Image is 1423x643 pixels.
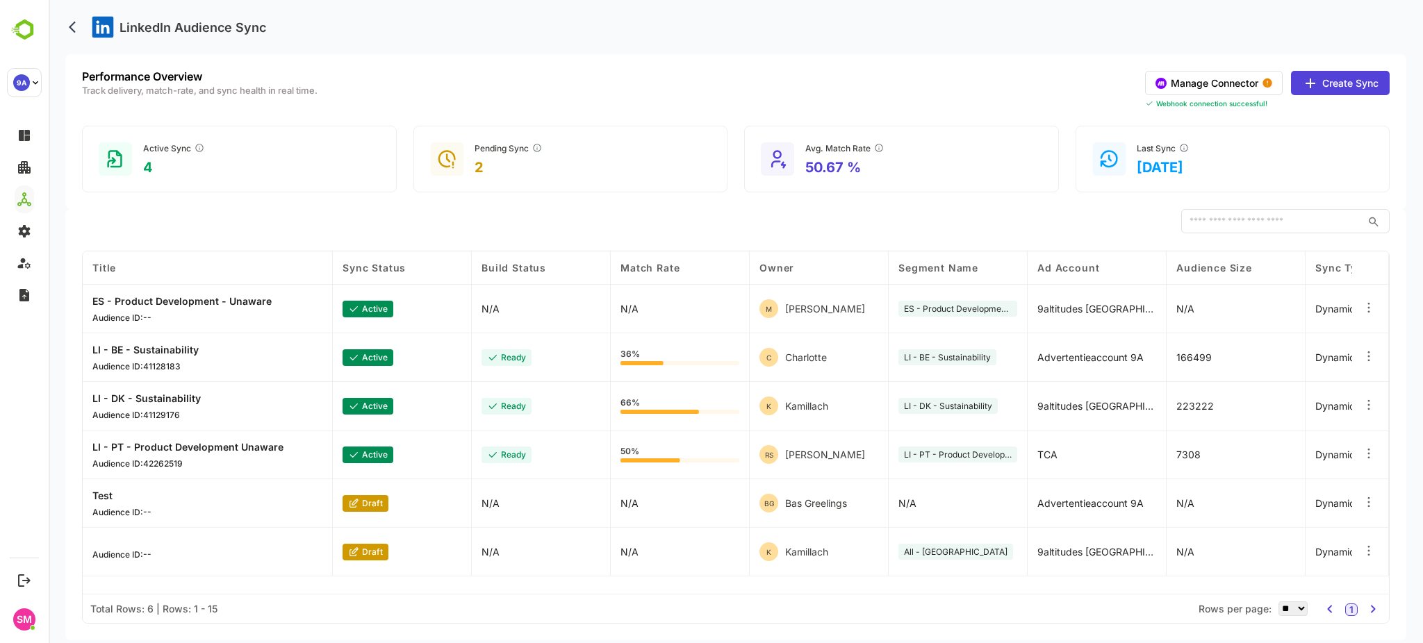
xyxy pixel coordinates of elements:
[711,445,730,464] div: RS
[294,262,357,274] span: Sync Status
[433,303,451,315] p: N/A
[426,159,494,176] p: 2
[313,401,339,411] p: active
[452,449,477,460] p: ready
[44,410,152,420] p: Audience ID: 41129176
[572,546,590,558] p: N/A
[44,344,150,356] p: LI - BE - Sustainability
[1267,303,1306,315] span: dynamic
[433,546,451,558] p: N/A
[1128,262,1203,274] span: Audience Size
[711,542,780,561] div: Kamillach
[711,299,730,318] div: M
[1128,303,1146,315] span: N/A
[989,449,1009,460] span: TCA
[1130,142,1141,153] button: Time since the most recent batch update.
[313,546,334,557] p: draft
[850,262,930,274] span: Segment Name
[15,571,33,590] button: Logout
[989,497,1095,509] span: Advertentieaccount 9A
[17,17,38,37] button: back
[1128,351,1163,363] span: 166499
[1267,400,1306,412] span: dynamic
[44,441,235,453] p: LI - PT - Product Development Unaware
[71,20,217,35] p: LinkedIn Audience Sync
[850,497,868,509] p: N/A
[44,262,67,274] span: Title
[711,348,778,367] div: Charlotte
[711,262,746,274] span: Owner
[313,449,339,460] p: active
[313,352,339,362] p: active
[94,142,156,153] div: Active Sync
[433,262,497,274] span: Build Status
[1096,99,1341,108] div: Webhook connection successful!
[13,74,30,91] div: 9A
[44,549,103,560] p: Audience ID: --
[33,86,269,95] p: Track delivery, match-rate, and sync health in real time.
[433,497,451,509] p: N/A
[1128,449,1152,460] span: 7308
[44,507,103,517] p: Audience ID: --
[1214,78,1224,88] button: Atleast one of the users have not been assigned any ad account
[855,449,963,460] span: LI - PT - Product Development Unaware
[711,348,730,367] div: C
[1128,400,1165,412] span: 223222
[572,399,691,414] div: 66%
[572,262,631,274] span: Match Rate
[94,159,156,176] p: 4
[426,142,494,153] div: Pending Sync
[313,303,339,314] p: active
[711,542,730,561] div: K
[1128,546,1146,558] span: N/A
[1242,71,1341,95] button: Create Sync
[1267,449,1306,460] span: dynamic
[13,608,35,631] div: SM
[44,458,235,469] p: Audience ID: 42262519
[572,497,590,509] p: N/A
[42,603,169,615] div: Total Rows: 6 | Rows: 1 - 15
[33,71,269,82] p: Performance Overview
[1297,603,1309,616] button: 1
[44,361,150,371] p: Audience ID: 41128183
[855,401,944,411] span: LI - DK - Sustainability
[711,494,798,512] div: Bas Greelings
[1128,497,1146,509] span: N/A
[989,400,1108,412] span: 9altitudes Denmark (EUR)
[44,392,152,404] p: LI - DK - Sustainability
[855,303,963,314] span: ES - Product Development - Unaware
[452,352,477,362] p: ready
[855,352,942,362] span: LI - BE - Sustainability
[1088,159,1141,176] p: [DATE]
[1267,262,1322,274] span: Sync Type
[1267,351,1306,363] span: dynamic
[711,494,730,512] div: BG
[572,303,590,315] p: N/A
[711,396,730,415] div: K
[7,17,42,43] img: BambooboxLogoMark.f1c84d78b4c51b1a7b5f700c9845e183.svg
[44,295,223,307] p: ES - Product Development - Unaware
[989,303,1108,315] span: 9altitudes Spain
[44,490,103,501] p: Test
[711,396,780,415] div: Kamillach
[44,312,223,323] p: Audience ID: --
[711,299,816,318] div: Martin
[989,262,1051,274] span: Ad Account
[757,159,836,176] p: 50.67 %
[452,401,477,411] p: ready
[855,546,959,557] span: All - Denmark
[989,351,1095,363] span: Advertentieaccount 9A
[572,447,691,462] div: 50%
[1096,71,1234,95] button: Manage ConnectorAtleast one of the users have not been assigned any ad account
[483,142,494,153] button: Audiences still in ‘Building’ or ‘Updating’ for more than 24 hours.
[711,445,816,464] div: Rafael silva
[572,350,691,365] div: 36%
[1267,546,1306,558] span: dynamic
[313,498,334,508] p: draft
[989,546,1108,558] span: 9altitudes Denmark (EUR)
[145,142,156,153] button: Audiences in ‘Ready’ status and actively receiving ad delivery.
[825,142,836,153] button: Average percentage of contacts/companies LinkedIn successfully matched.
[757,142,836,153] div: Avg. Match Rate
[1150,603,1223,615] span: Rows per page:
[1267,497,1306,509] span: dynamic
